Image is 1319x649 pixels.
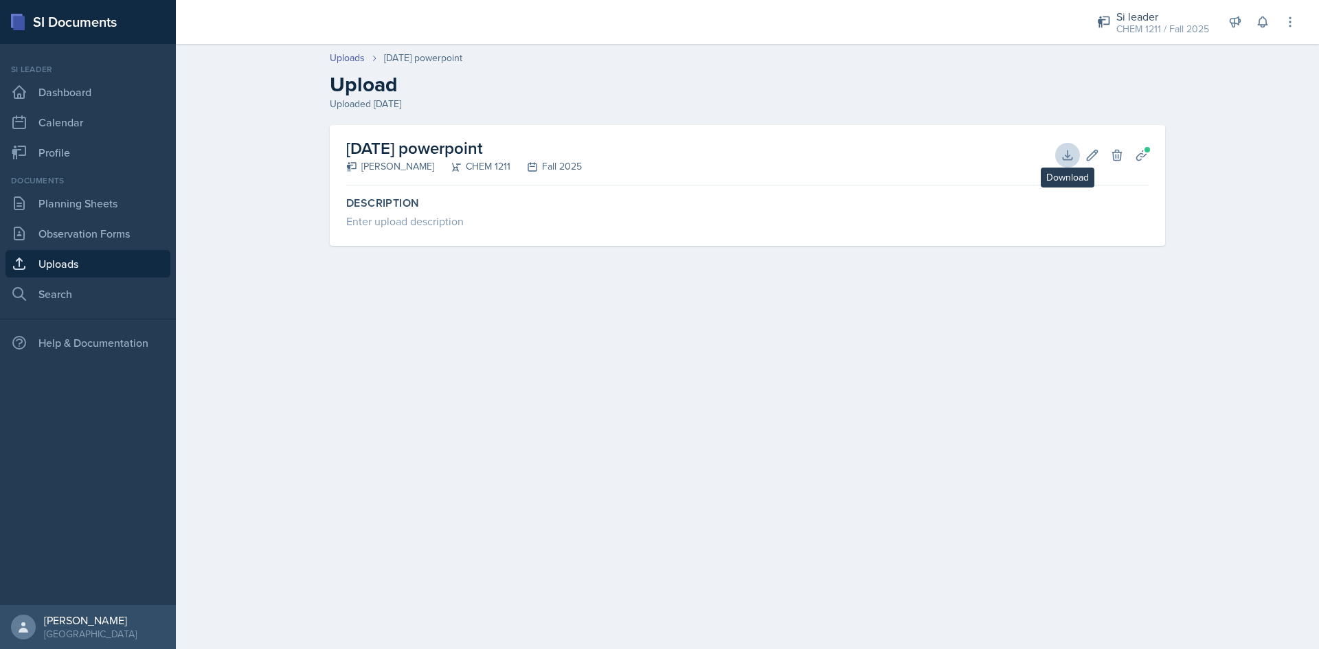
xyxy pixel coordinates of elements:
label: Description [346,196,1149,210]
div: [PERSON_NAME] [346,159,434,174]
div: [PERSON_NAME] [44,613,137,627]
a: Dashboard [5,78,170,106]
div: [DATE] powerpoint [384,51,462,65]
div: Si leader [1116,8,1209,25]
a: Uploads [330,51,365,65]
a: Uploads [5,250,170,277]
div: [GEOGRAPHIC_DATA] [44,627,137,641]
div: Si leader [5,63,170,76]
div: Documents [5,174,170,187]
a: Observation Forms [5,220,170,247]
div: Enter upload description [346,213,1149,229]
div: Fall 2025 [510,159,582,174]
a: Search [5,280,170,308]
a: Profile [5,139,170,166]
div: CHEM 1211 / Fall 2025 [1116,22,1209,36]
div: Help & Documentation [5,329,170,356]
a: Calendar [5,109,170,136]
div: CHEM 1211 [434,159,510,174]
a: Planning Sheets [5,190,170,217]
h2: [DATE] powerpoint [346,136,582,161]
button: Download [1055,143,1080,168]
h2: Upload [330,72,1165,97]
div: Uploaded [DATE] [330,97,1165,111]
